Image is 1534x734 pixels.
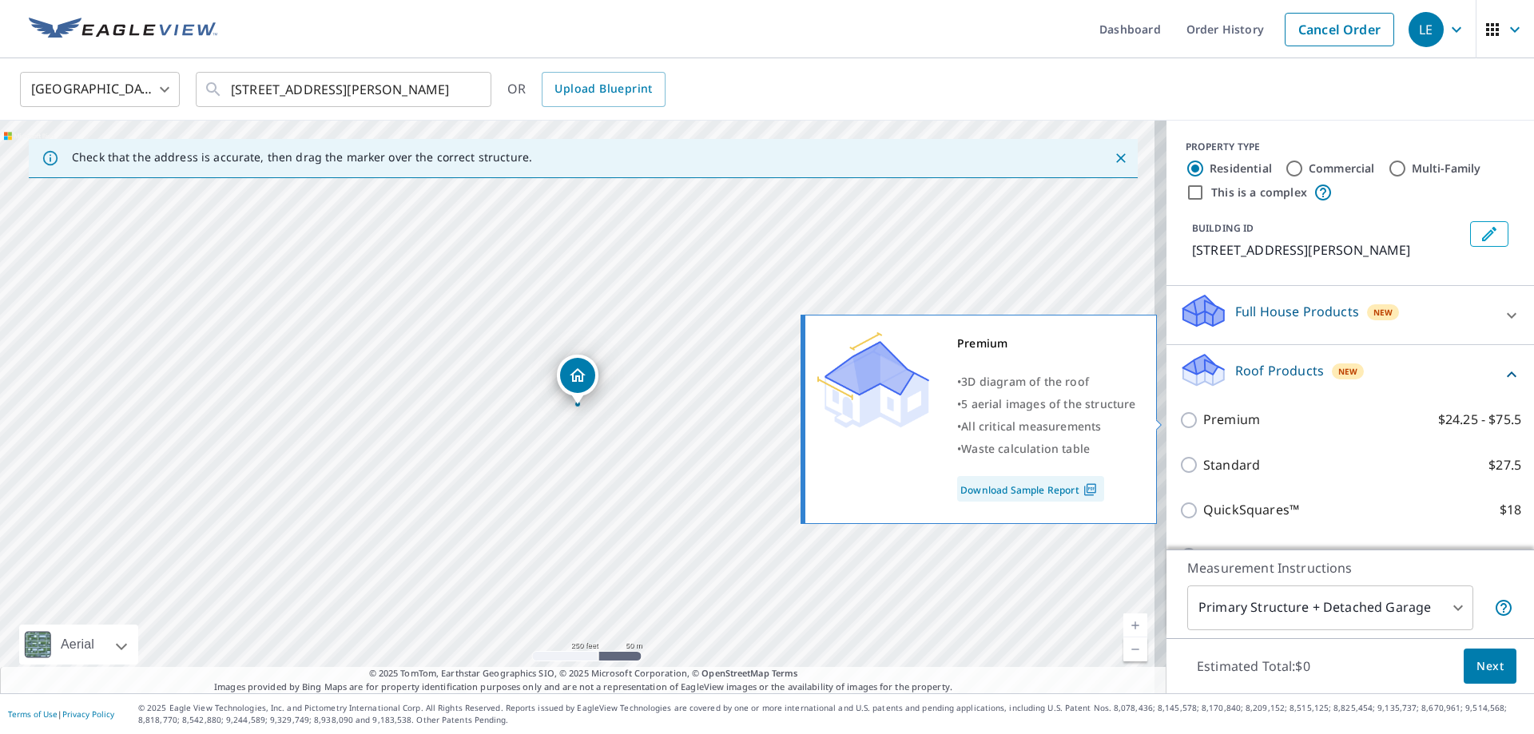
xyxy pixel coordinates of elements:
div: LE [1409,12,1444,47]
a: Terms [772,667,798,679]
p: | [8,709,114,719]
span: Next [1476,657,1504,676]
div: • [957,415,1136,438]
p: Full House Products [1235,302,1359,321]
a: Current Level 17, Zoom Out [1123,637,1147,661]
span: Waste calculation table [961,441,1090,456]
div: Premium [957,332,1136,355]
span: Upload Blueprint [554,79,652,99]
div: OR [507,72,666,107]
a: Cancel Order [1285,13,1394,46]
button: Close [1111,148,1131,169]
img: Pdf Icon [1079,482,1101,497]
a: Download Sample Report [957,476,1104,502]
label: This is a complex [1211,184,1307,200]
a: OpenStreetMap [701,667,769,679]
p: QuickSquares™ [1203,500,1299,520]
p: © 2025 Eagle View Technologies, Inc. and Pictometry International Corp. All Rights Reserved. Repo... [138,702,1526,726]
div: [GEOGRAPHIC_DATA] [20,67,180,112]
p: Estimated Total: $0 [1184,649,1323,684]
p: $27.5 [1488,455,1521,475]
a: Current Level 17, Zoom In [1123,613,1147,637]
img: EV Logo [29,18,217,42]
div: PROPERTY TYPE [1186,140,1515,154]
span: 5 aerial images of the structure [961,396,1135,411]
p: Measurement Instructions [1187,558,1513,577]
button: Edit building 1 [1470,221,1508,247]
div: Aerial [19,625,138,665]
p: Standard [1203,455,1260,475]
p: Roof Products [1235,361,1324,380]
div: Full House ProductsNew [1179,292,1521,338]
div: • [957,371,1136,393]
span: New [1373,306,1393,319]
span: All critical measurements [961,419,1101,434]
p: Premium [1203,410,1260,430]
p: $13.75 [1481,546,1521,565]
span: New [1338,365,1358,378]
span: 3D diagram of the roof [961,374,1089,389]
button: Next [1464,649,1516,684]
div: • [957,438,1136,460]
label: Multi-Family [1412,161,1481,177]
p: Gutter [1203,546,1244,565]
div: Dropped pin, building 1, Residential property, 2637 Marcey Rd Arlington, VA 22207 [557,355,598,404]
label: Residential [1210,161,1272,177]
a: Terms of Use [8,708,58,720]
div: Aerial [56,625,99,665]
img: Premium [817,332,929,428]
p: BUILDING ID [1192,221,1254,235]
p: Check that the address is accurate, then drag the marker over the correct structure. [72,150,532,165]
input: Search by address or latitude-longitude [231,67,459,112]
div: • [957,393,1136,415]
label: Commercial [1309,161,1375,177]
a: Upload Blueprint [542,72,665,107]
div: Roof ProductsNew [1179,351,1521,397]
span: © 2025 TomTom, Earthstar Geographics SIO, © 2025 Microsoft Corporation, © [369,667,798,680]
p: [STREET_ADDRESS][PERSON_NAME] [1192,240,1464,260]
div: Primary Structure + Detached Garage [1187,585,1473,630]
p: $18 [1500,500,1521,520]
span: Your report will include the primary structure and a detached garage if one exists. [1494,598,1513,617]
p: $24.25 - $75.5 [1438,410,1521,430]
a: Privacy Policy [62,708,114,720]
